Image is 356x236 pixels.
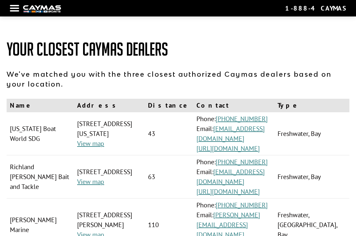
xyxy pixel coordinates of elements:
[74,155,145,198] td: [STREET_ADDRESS]
[77,139,104,148] a: View map
[216,158,268,166] a: [PHONE_NUMBER]
[145,112,193,155] td: 43
[7,39,349,59] h1: Your Closest Caymas Dealers
[274,112,349,155] td: Freshwater, Bay
[216,115,268,123] a: [PHONE_NUMBER]
[7,155,74,198] td: Richland [PERSON_NAME] Bait and Tackle
[74,112,145,155] td: [STREET_ADDRESS][US_STATE]
[7,99,74,112] th: Name
[196,124,265,143] a: [EMAIL_ADDRESS][DOMAIN_NAME]
[274,99,349,112] th: Type
[74,99,145,112] th: Address
[196,168,265,186] a: [EMAIL_ADDRESS][DOMAIN_NAME]
[7,112,74,155] td: [US_STATE] Boat World SDG
[7,69,349,89] p: We've matched you with the three closest authorized Caymas dealers based on your location.
[145,99,193,112] th: Distance
[196,187,260,196] a: [URL][DOMAIN_NAME]
[77,177,104,186] a: View map
[23,5,61,12] img: white-logo-c9c8dbefe5ff5ceceb0f0178aa75bf4bb51f6bca0971e226c86eb53dfe498488.png
[285,4,346,13] div: 1-888-4CAYMAS
[274,155,349,198] td: Freshwater, Bay
[193,99,274,112] th: Contact
[196,144,260,153] a: [URL][DOMAIN_NAME]
[193,155,274,198] td: Phone: Email:
[193,112,274,155] td: Phone: Email:
[216,201,268,209] a: [PHONE_NUMBER]
[145,155,193,198] td: 63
